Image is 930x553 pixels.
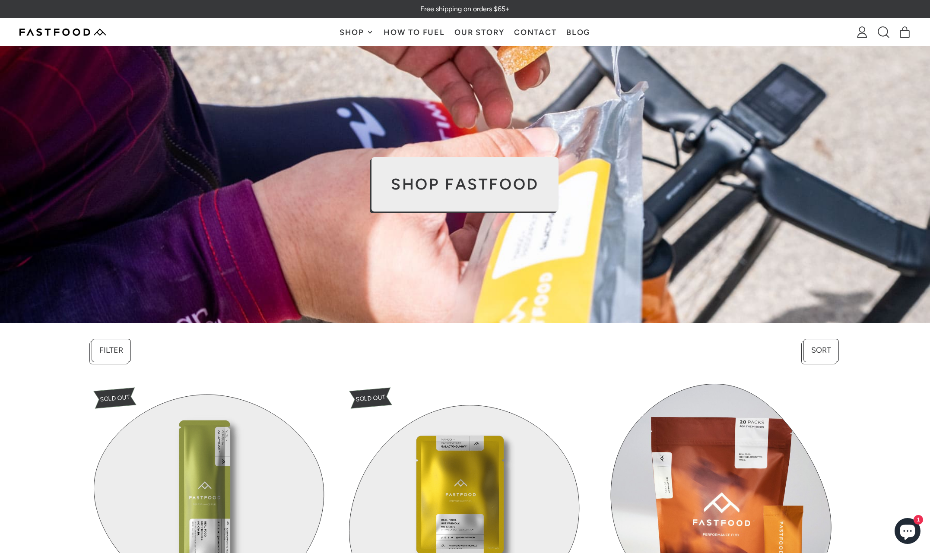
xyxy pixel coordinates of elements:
button: Sort [803,339,839,362]
a: Blog [562,19,596,46]
a: How To Fuel [379,19,450,46]
a: Contact [509,19,562,46]
button: Shop [334,19,378,46]
a: Our Story [450,19,509,46]
inbox-online-store-chat: Shopify online store chat [892,518,923,546]
button: Filter [92,339,131,362]
span: Shop [340,28,366,36]
img: Fastfood [19,28,106,36]
h2: SHOP FASTFOOD [391,177,539,192]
